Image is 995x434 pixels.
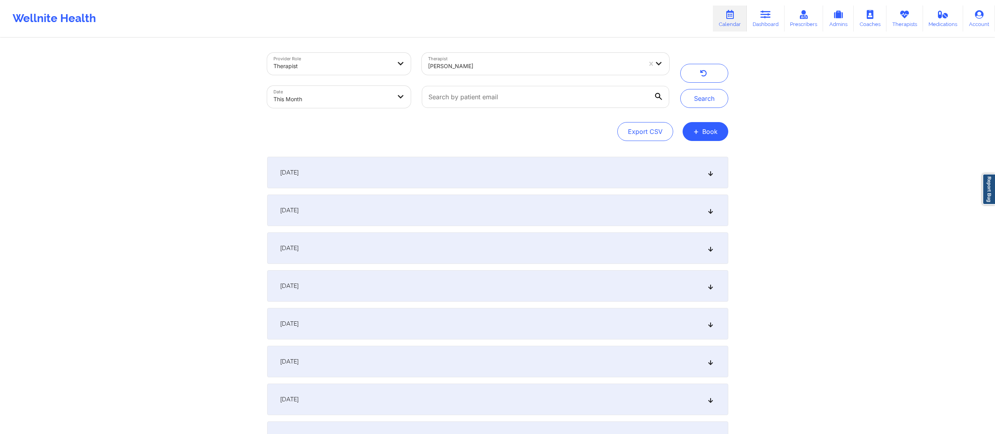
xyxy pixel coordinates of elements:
span: [DATE] [280,282,299,290]
a: Medications [923,6,964,32]
span: [DATE] [280,206,299,214]
a: Calendar [713,6,747,32]
a: Admins [823,6,854,32]
button: Search [680,89,728,108]
a: Account [963,6,995,32]
input: Search by patient email [422,86,669,108]
button: Export CSV [617,122,673,141]
span: [DATE] [280,244,299,252]
div: [PERSON_NAME] [428,57,642,75]
button: +Book [683,122,728,141]
a: Therapists [886,6,923,32]
span: [DATE] [280,395,299,403]
span: + [693,129,699,134]
span: [DATE] [280,169,299,176]
span: [DATE] [280,320,299,328]
div: Therapist [273,57,391,75]
span: [DATE] [280,358,299,365]
div: This Month [273,91,391,108]
a: Report Bug [982,174,995,205]
a: Coaches [854,6,886,32]
a: Prescribers [785,6,823,32]
a: Dashboard [747,6,785,32]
